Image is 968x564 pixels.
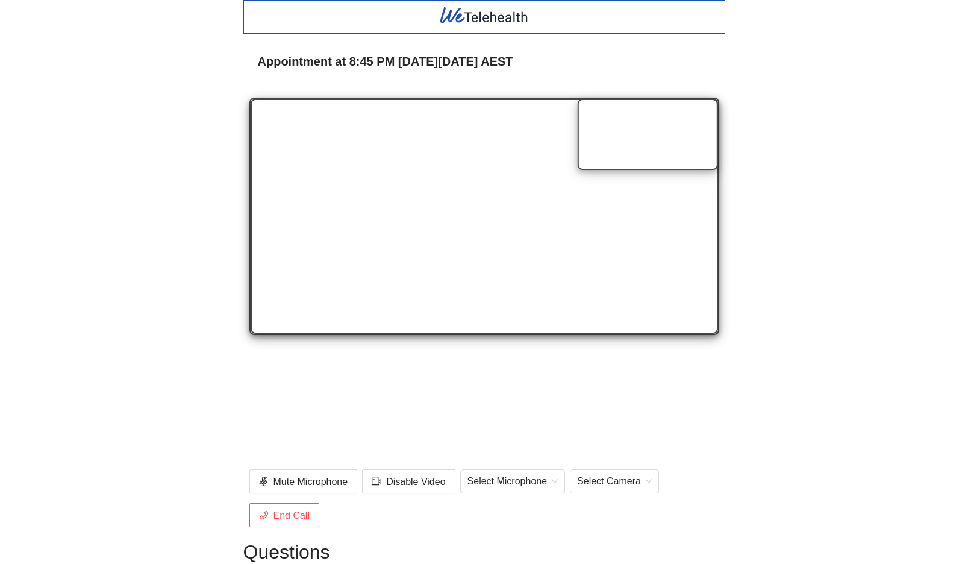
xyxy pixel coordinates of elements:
[259,477,269,488] span: audio-muted
[362,469,455,493] button: video-cameraDisable Video
[273,508,310,523] span: End Call
[258,52,513,71] span: Appointment at 8:45 PM on Tue 26 Aug AEST
[439,5,529,25] img: WeTelehealth
[249,469,358,493] button: audio-mutedMute Microphone
[273,474,348,489] span: Mute Microphone
[372,477,381,488] span: video-camera
[386,474,445,489] span: Disable Video
[467,472,558,490] span: Select Microphone
[249,503,319,527] button: phoneEnd Call
[259,510,269,522] span: phone
[577,472,652,490] span: Select Camera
